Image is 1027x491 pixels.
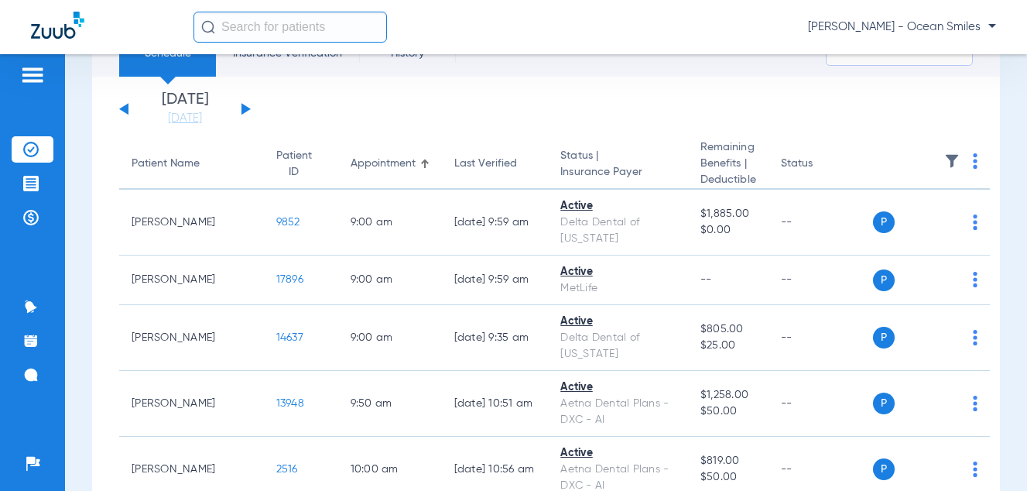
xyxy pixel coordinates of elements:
[560,280,676,297] div: MetLife
[276,332,303,343] span: 14637
[944,153,960,169] img: filter.svg
[442,190,549,256] td: [DATE] 9:59 AM
[873,393,895,414] span: P
[938,215,953,230] img: x.svg
[938,272,953,287] img: x.svg
[973,330,977,345] img: group-dot-blue.svg
[873,458,895,480] span: P
[560,164,676,180] span: Insurance Payer
[700,222,756,239] span: $0.00
[276,464,298,475] span: 2516
[769,305,873,371] td: --
[276,148,326,180] div: Patient ID
[560,330,676,362] div: Delta Dental of [US_STATE]
[560,445,676,462] div: Active
[20,66,45,84] img: hamburger-icon
[338,371,442,437] td: 9:50 AM
[560,264,676,280] div: Active
[700,403,756,420] span: $50.00
[973,215,977,230] img: group-dot-blue.svg
[338,190,442,256] td: 9:00 AM
[938,462,953,477] img: x.svg
[119,371,264,437] td: [PERSON_NAME]
[973,153,977,169] img: group-dot-blue.svg
[338,305,442,371] td: 9:00 AM
[769,256,873,305] td: --
[560,198,676,215] div: Active
[132,156,200,172] div: Patient Name
[560,379,676,396] div: Active
[119,256,264,305] td: [PERSON_NAME]
[769,190,873,256] td: --
[454,156,536,172] div: Last Verified
[276,148,312,180] div: Patient ID
[31,12,84,39] img: Zuub Logo
[442,305,549,371] td: [DATE] 9:35 AM
[276,217,300,228] span: 9852
[700,453,756,469] span: $819.00
[454,156,517,172] div: Last Verified
[119,305,264,371] td: [PERSON_NAME]
[276,274,303,285] span: 17896
[700,387,756,403] span: $1,258.00
[560,396,676,428] div: Aetna Dental Plans - DXC - AI
[139,92,231,126] li: [DATE]
[193,12,387,43] input: Search for patients
[873,211,895,233] span: P
[873,327,895,349] span: P
[560,314,676,330] div: Active
[548,139,688,190] th: Status |
[938,396,953,411] img: x.svg
[700,321,756,338] span: $805.00
[700,172,756,188] span: Deductible
[119,190,264,256] td: [PERSON_NAME]
[560,215,676,247] div: Delta Dental of [US_STATE]
[700,338,756,354] span: $25.00
[938,330,953,345] img: x.svg
[769,139,873,190] th: Status
[338,256,442,305] td: 9:00 AM
[201,20,215,34] img: Search Icon
[442,371,549,437] td: [DATE] 10:51 AM
[700,469,756,486] span: $50.00
[139,111,231,126] a: [DATE]
[276,398,304,409] span: 13948
[950,417,1027,491] iframe: Chat Widget
[973,396,977,411] img: group-dot-blue.svg
[769,371,873,437] td: --
[132,156,252,172] div: Patient Name
[700,274,712,285] span: --
[973,272,977,287] img: group-dot-blue.svg
[700,206,756,222] span: $1,885.00
[873,270,895,291] span: P
[808,19,996,35] span: [PERSON_NAME] - Ocean Smiles
[351,156,416,172] div: Appointment
[688,139,769,190] th: Remaining Benefits |
[442,256,549,305] td: [DATE] 9:59 AM
[351,156,430,172] div: Appointment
